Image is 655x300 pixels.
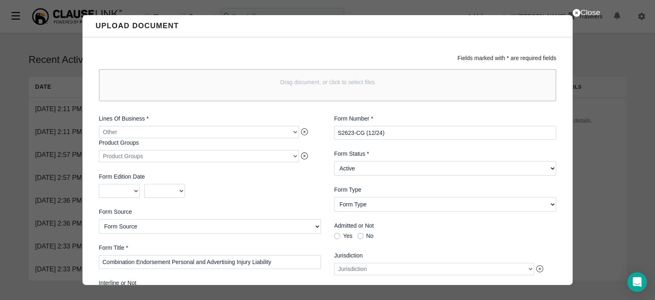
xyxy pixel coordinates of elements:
[334,222,556,230] label: Admitted or Not
[99,208,321,216] label: Form Source
[99,279,321,287] label: Interline or Not
[334,126,556,140] input: Form Number
[92,47,563,63] div: Fields marked with * are required fields
[334,263,534,275] div: Jurisdiction
[99,150,299,162] div: Product Groups
[99,114,321,123] label: Lines Of Business *
[334,251,556,260] label: Jurisdiction
[334,150,556,158] label: Form Status *
[99,139,321,147] label: Product Groups
[280,78,375,87] p: Drag document, or click to select files
[334,186,556,194] label: Form Type
[99,69,556,101] div: Drag document, or click to select files
[99,255,321,269] input: Form Title
[357,233,374,239] label: No
[96,22,179,31] h6: Upload Document
[627,272,647,292] div: Open Intercom Messenger
[99,244,321,252] label: Form Title *
[99,172,321,181] label: Form Edition Date
[99,126,299,138] div: Other
[334,114,556,123] label: Form Number *
[334,233,352,239] label: Yes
